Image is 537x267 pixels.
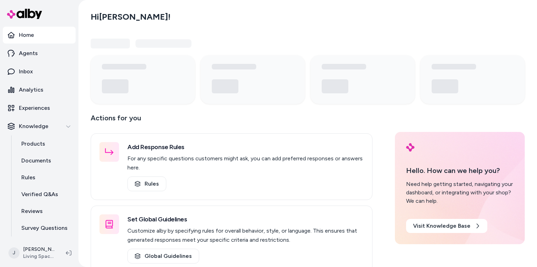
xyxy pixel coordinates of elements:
[14,220,76,236] a: Survey Questions
[8,247,20,259] span: J
[127,142,364,152] h3: Add Response Rules
[19,86,43,94] p: Analytics
[406,165,514,176] p: Hello. How can we help you?
[127,214,364,224] h3: Set Global Guidelines
[19,104,50,112] p: Experiences
[127,249,199,263] a: Global Guidelines
[127,176,166,191] a: Rules
[4,242,60,264] button: J[PERSON_NAME]Living Spaces
[406,180,514,205] div: Need help getting started, navigating your dashboard, or integrating with your shop? We can help.
[19,31,34,39] p: Home
[406,143,414,152] img: alby Logo
[3,45,76,62] a: Agents
[19,49,38,58] p: Agents
[3,118,76,135] button: Knowledge
[91,12,170,22] h2: Hi [PERSON_NAME] !
[23,246,55,253] p: [PERSON_NAME]
[21,190,58,199] p: Verified Q&As
[21,140,45,148] p: Products
[21,173,35,182] p: Rules
[3,27,76,44] a: Home
[14,203,76,220] a: Reviews
[14,169,76,186] a: Rules
[127,154,364,172] p: For any specific questions customers might ask, you can add preferred responses or answers here.
[23,253,55,260] span: Living Spaces
[406,219,487,233] a: Visit Knowledge Base
[7,9,42,19] img: alby Logo
[14,186,76,203] a: Verified Q&As
[14,152,76,169] a: Documents
[19,67,33,76] p: Inbox
[3,81,76,98] a: Analytics
[3,100,76,116] a: Experiences
[91,112,372,129] p: Actions for you
[19,122,48,131] p: Knowledge
[21,224,68,232] p: Survey Questions
[21,207,43,215] p: Reviews
[14,135,76,152] a: Products
[3,63,76,80] a: Inbox
[127,226,364,245] p: Customize alby by specifying rules for overall behavior, style, or language. This ensures that ge...
[21,156,51,165] p: Documents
